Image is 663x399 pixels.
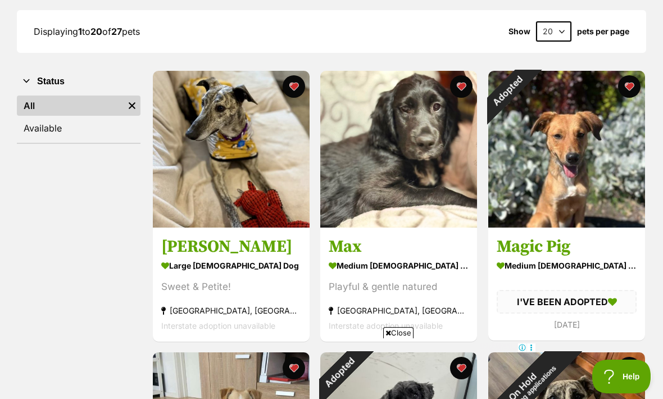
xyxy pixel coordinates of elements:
[488,71,645,228] img: Magic Pig
[618,75,641,98] button: favourite
[127,343,536,393] iframe: Advertisement
[124,96,140,116] a: Remove filter
[161,236,301,257] h3: [PERSON_NAME]
[34,26,140,37] span: Displaying to of pets
[488,219,645,230] a: Adopted
[78,26,82,37] strong: 1
[497,236,637,257] h3: Magic Pig
[508,27,530,36] span: Show
[111,26,122,37] strong: 27
[17,74,140,89] button: Status
[153,71,310,228] img: Millie
[577,27,629,36] label: pets per page
[329,236,469,257] h3: Max
[161,257,301,274] div: large [DEMOGRAPHIC_DATA] Dog
[161,303,301,318] div: [GEOGRAPHIC_DATA], [GEOGRAPHIC_DATA]
[329,303,469,318] div: [GEOGRAPHIC_DATA], [GEOGRAPHIC_DATA]
[451,75,473,98] button: favourite
[488,228,645,341] a: Magic Pig medium [DEMOGRAPHIC_DATA] Dog I'VE BEEN ADOPTED [DATE] favourite
[497,257,637,274] div: medium [DEMOGRAPHIC_DATA] Dog
[497,290,637,314] div: I'VE BEEN ADOPTED
[618,357,641,379] button: favourite
[17,118,140,138] a: Available
[153,228,310,342] a: [PERSON_NAME] large [DEMOGRAPHIC_DATA] Dog Sweet & Petite! [GEOGRAPHIC_DATA], [GEOGRAPHIC_DATA] I...
[320,71,477,228] img: Max
[283,75,305,98] button: favourite
[592,360,652,393] iframe: Help Scout Beacon - Open
[329,279,469,294] div: Playful & gentle natured
[473,56,542,125] div: Adopted
[161,279,301,294] div: Sweet & Petite!
[90,26,102,37] strong: 20
[17,96,124,116] a: All
[383,327,414,338] span: Close
[320,228,477,342] a: Max medium [DEMOGRAPHIC_DATA] Dog Playful & gentle natured [GEOGRAPHIC_DATA], [GEOGRAPHIC_DATA] I...
[329,321,443,330] span: Interstate adoption unavailable
[497,317,637,332] div: [DATE]
[329,257,469,274] div: medium [DEMOGRAPHIC_DATA] Dog
[17,93,140,143] div: Status
[161,321,275,330] span: Interstate adoption unavailable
